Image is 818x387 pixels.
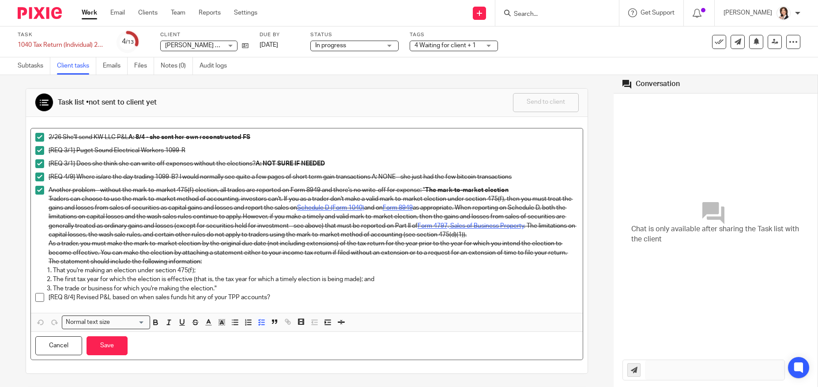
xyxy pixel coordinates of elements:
label: Task [18,31,106,38]
p: [REQ 3/1] Does she think she can write off expenses without the elections? [49,159,578,168]
button: Send to client [513,93,579,112]
a: Email [110,8,125,17]
a: Subtasks [18,57,50,75]
button: Save [87,336,128,355]
p: The first tax year for which the election is effective (that is, the tax year for which a timely ... [53,275,578,284]
span: Chat is only available after sharing the Task list with the client [631,224,800,245]
p: That you're making an election under section 475(f); [53,266,578,275]
a: Form 4797, Sales of Business Property [418,223,524,229]
div: Task list • [58,98,157,107]
div: Search for option [62,316,150,329]
div: 1040 Tax Return (Individual) 2024 [18,41,106,49]
a: Emails [103,57,128,75]
span: Normal text size [64,318,112,327]
div: 4 [122,37,134,47]
a: Settings [234,8,257,17]
span: [DATE] [260,42,278,48]
p: Traders can choose to use the mark-to-market method of accounting, investors can't. If you as a t... [49,195,578,239]
div: Conversation [636,79,680,89]
label: Client [160,31,249,38]
strong: A: NOT SURE IF NEEDED [256,161,325,167]
span: not sent to client yet [89,99,157,106]
img: Pixie [18,7,62,19]
p: As a trader, you must make the mark-to-market election by the original due date (not including ex... [49,239,578,266]
a: Audit logs [200,57,234,75]
p: [REQ 3/1] Puget Sound Electrical Workers 1099-R [49,146,578,155]
a: Notes (0) [161,57,193,75]
input: Search [513,11,592,19]
strong: A: 8/4 - she sent her own reconstructed FS [128,134,250,140]
p: The trade or business for which you're making the election." [53,284,578,293]
a: Clients [138,8,158,17]
p: [REQ 8/4] Revised P&L based on when sales funds hit any of your TPP accounts? [49,293,578,302]
p: [REQ 4/9] Where is/are the day trading 1099-B? I would normally see quite a few pages of short te... [49,173,578,181]
a: Work [82,8,97,17]
label: Due by [260,31,299,38]
strong: The mark-to-market election [425,187,509,193]
label: Status [310,31,399,38]
small: /13 [126,40,134,45]
p: [PERSON_NAME] [724,8,772,17]
span: In progress [315,42,346,49]
span: Get Support [641,10,675,16]
a: Files [134,57,154,75]
a: Form 8949 [383,205,413,211]
span: [PERSON_NAME] & [PERSON_NAME] [165,42,269,49]
p: 2/26 She'll send KW LLC P&L [49,133,578,142]
input: Search for option [113,318,145,327]
a: Reports [199,8,221,17]
span: 4 Waiting for client + 1 [415,42,476,49]
a: Team [171,8,185,17]
a: Client tasks [57,57,96,75]
p: Another problem - without the mark-to-market 475(f) election, all trades are reported on Form 894... [49,186,578,195]
label: Tags [410,31,498,38]
a: Schedule D (Form 1040) [297,205,364,211]
button: Cancel [35,336,82,355]
img: BW%20Website%203%20-%20square.jpg [777,6,791,20]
